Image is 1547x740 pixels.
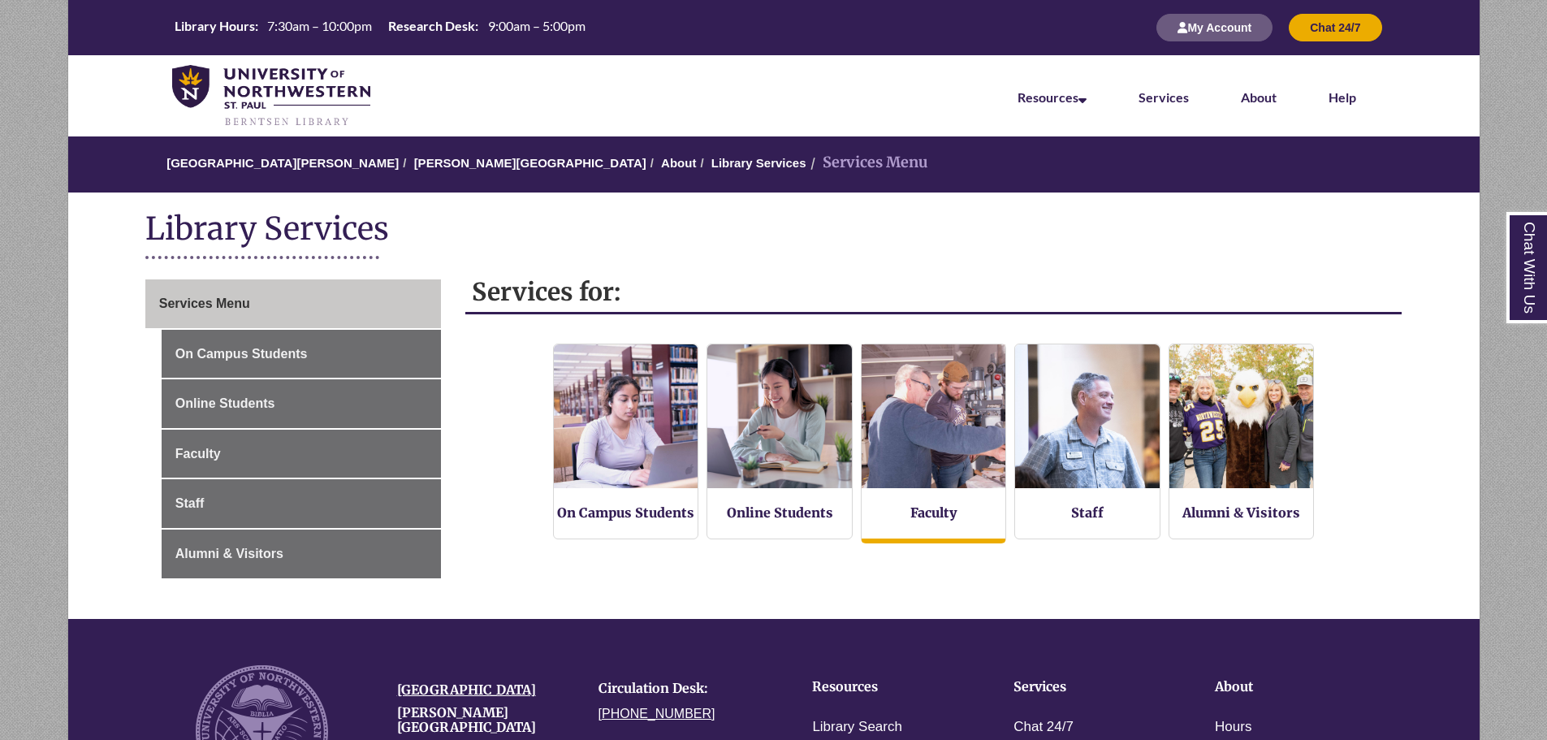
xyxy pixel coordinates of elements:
img: On Campus Students Services [554,344,698,489]
a: Alumni & Visitors [1182,504,1300,521]
a: On Campus Students [162,330,441,379]
img: UNWSP Library Logo [172,65,371,128]
a: Staff [1071,504,1104,521]
a: Hours [1215,716,1251,739]
h4: Resources [812,680,963,695]
th: Library Hours: [168,17,261,35]
a: Chat 24/7 [1289,20,1381,34]
a: Services Menu [145,279,441,328]
h4: Services [1013,680,1165,695]
a: Chat 24/7 [1013,716,1074,739]
span: 9:00am – 5:00pm [488,18,586,33]
a: My Account [1156,20,1273,34]
h2: Services for: [465,271,1402,314]
a: Library Search [812,716,902,739]
button: My Account [1156,14,1273,41]
a: Faculty [162,430,441,478]
img: Staff Services [1015,344,1160,489]
a: Services [1139,89,1189,105]
th: Research Desk: [382,17,481,35]
h4: Circulation Desk: [598,682,776,696]
a: About [1241,89,1277,105]
a: Resources [1018,89,1087,105]
a: [PERSON_NAME][GEOGRAPHIC_DATA] [414,156,646,170]
h4: [PERSON_NAME][GEOGRAPHIC_DATA] [397,706,574,734]
a: Online Students [727,504,833,521]
img: Alumni and Visitors Services [1169,344,1314,489]
span: Services Menu [159,296,250,310]
a: Staff [162,479,441,528]
a: Hours Today [168,17,592,39]
li: Services Menu [806,151,928,175]
div: Guide Page Menu [145,279,441,578]
h1: Library Services [145,209,1402,252]
a: On Campus Students [557,504,694,521]
a: Alumni & Visitors [162,530,441,578]
button: Chat 24/7 [1289,14,1381,41]
img: Online Students Services [707,344,852,489]
h4: About [1215,680,1366,695]
a: [GEOGRAPHIC_DATA] [397,682,536,698]
a: Faculty [910,504,957,521]
a: Online Students [162,379,441,428]
span: 7:30am – 10:00pm [267,18,372,33]
a: Help [1329,89,1356,105]
a: About [661,156,696,170]
a: Library Services [711,156,806,170]
a: [PHONE_NUMBER] [598,707,715,721]
a: [GEOGRAPHIC_DATA][PERSON_NAME] [166,156,399,170]
img: Faculty Resources [854,337,1013,495]
table: Hours Today [168,17,592,37]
